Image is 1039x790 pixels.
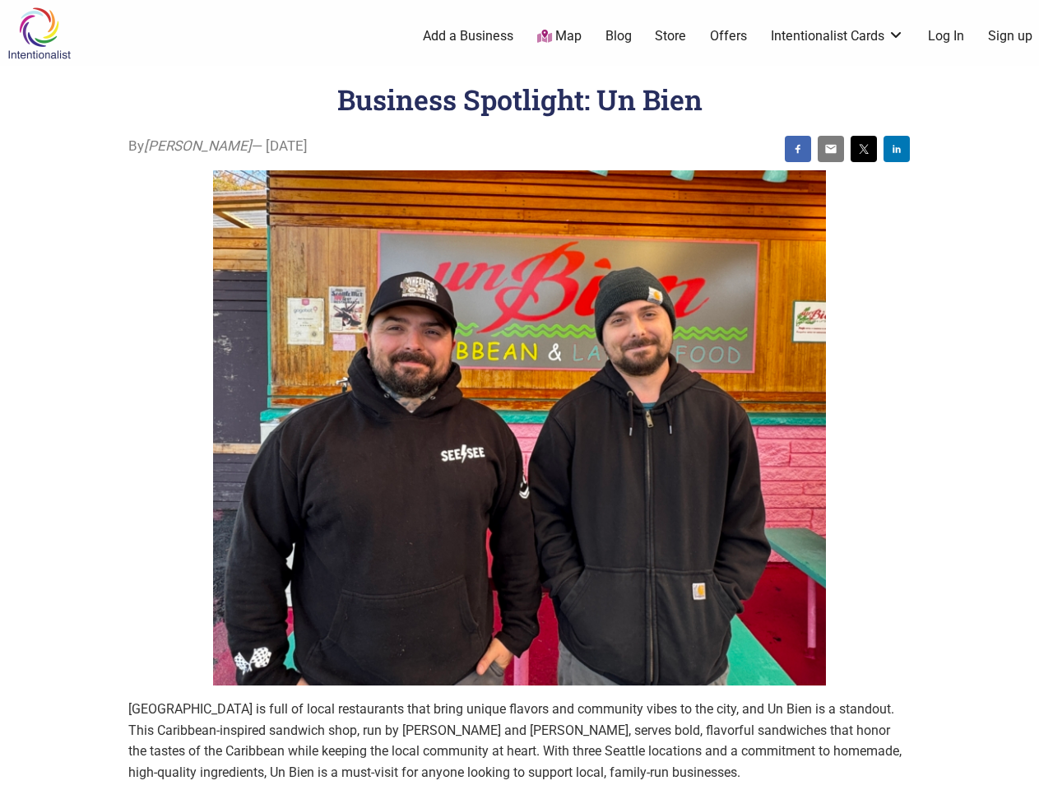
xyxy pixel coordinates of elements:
[423,27,513,45] a: Add a Business
[928,27,964,45] a: Log In
[537,27,582,46] a: Map
[337,81,703,118] h1: Business Spotlight: Un Bien
[988,27,1032,45] a: Sign up
[890,142,903,156] img: linkedin sharing button
[655,27,686,45] a: Store
[791,142,805,156] img: facebook sharing button
[824,142,837,156] img: email sharing button
[710,27,747,45] a: Offers
[144,137,252,154] i: [PERSON_NAME]
[605,27,632,45] a: Blog
[128,136,308,157] span: By — [DATE]
[857,142,870,156] img: twitter sharing button
[128,701,902,780] span: [GEOGRAPHIC_DATA] is full of local restaurants that bring unique flavors and community vibes to t...
[771,27,904,45] a: Intentionalist Cards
